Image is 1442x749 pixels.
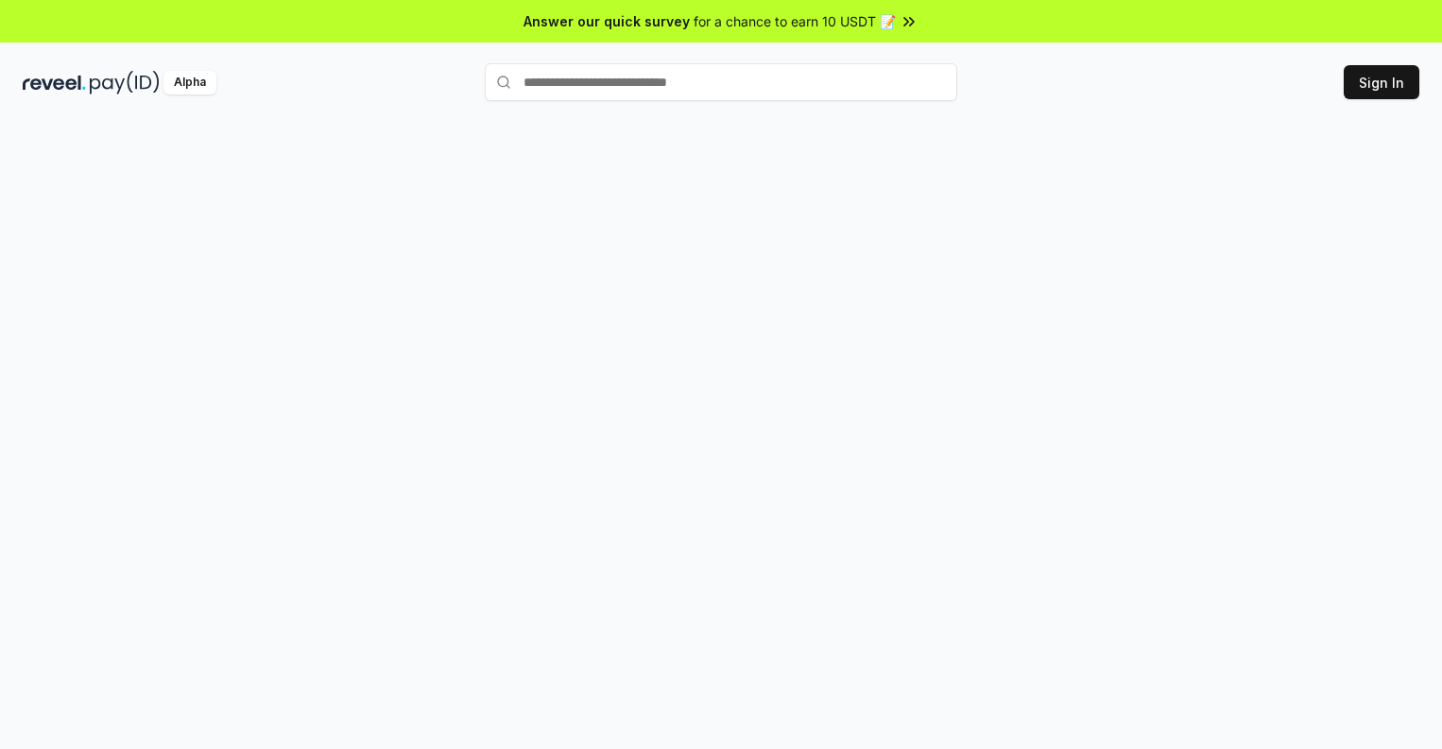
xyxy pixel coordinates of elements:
[524,11,690,31] span: Answer our quick survey
[163,71,216,94] div: Alpha
[90,71,160,94] img: pay_id
[23,71,86,94] img: reveel_dark
[1344,65,1419,99] button: Sign In
[694,11,896,31] span: for a chance to earn 10 USDT 📝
